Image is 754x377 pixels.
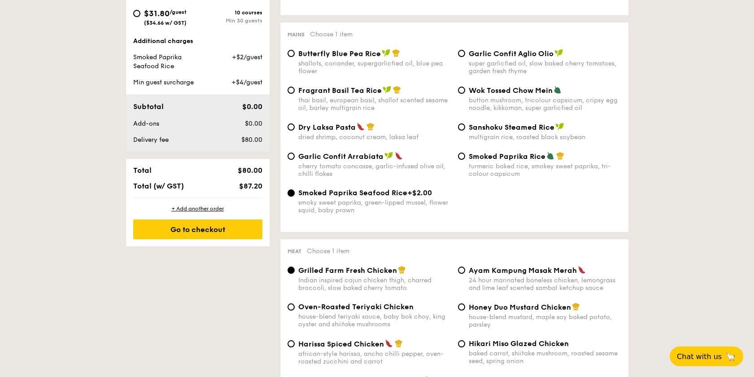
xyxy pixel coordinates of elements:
span: Grilled Farm Fresh Chicken [298,266,397,275]
span: Hikari Miso Glazed Chicken [469,339,569,348]
div: house-blend mustard, maple soy baked potato, parsley [469,313,621,329]
img: icon-chef-hat.a58ddaea.svg [366,123,375,131]
span: $0.00 [242,102,262,111]
span: Min guest surcharge [133,79,194,86]
span: Total [133,166,152,175]
span: Choose 1 item [307,247,349,255]
span: /guest [170,9,187,15]
span: Total (w/ GST) [133,182,184,190]
input: Hikari Miso Glazed Chickenbaked carrot, shiitake mushroom, roasted sesame seed, spring onion [458,340,465,347]
span: Smoked Paprika Seafood Rice [133,53,182,70]
img: icon-chef-hat.a58ddaea.svg [572,302,580,311]
div: shallots, coriander, supergarlicfied oil, blue pea flower [298,60,451,75]
img: icon-spicy.37a8142b.svg [395,152,403,160]
span: Chat with us [677,352,722,361]
img: icon-vegan.f8ff3823.svg [384,152,393,160]
span: Garlic Confit Aglio Olio [469,49,554,58]
div: dried shrimp, coconut cream, laksa leaf [298,133,451,141]
span: $0.00 [244,120,262,127]
span: $31.80 [144,9,170,18]
div: baked carrot, shiitake mushroom, roasted sesame seed, spring onion [469,350,621,365]
img: icon-chef-hat.a58ddaea.svg [393,86,401,94]
img: icon-spicy.37a8142b.svg [578,266,586,274]
input: Ayam Kampung Masak Merah24 hour marinated boneless chicken, lemongrass and lime leaf scented samb... [458,267,465,274]
input: Smoked Paprika Seafood Rice+$2.00smoky sweet paprika, green-lipped mussel, flower squid, baby prawn [288,189,295,197]
img: icon-chef-hat.a58ddaea.svg [556,152,564,160]
span: Meat [288,248,301,254]
span: +$2.00 [407,188,432,197]
span: Mains [288,31,305,38]
div: button mushroom, tricolour capsicum, cripsy egg noodle, kikkoman, super garlicfied oil [469,96,621,112]
input: Sanshoku Steamed Ricemultigrain rice, roasted black soybean [458,123,465,131]
div: 24 hour marinated boneless chicken, lemongrass and lime leaf scented sambal ketchup sauce [469,276,621,292]
span: Oven-Roasted Teriyaki Chicken [298,302,414,311]
input: Garlic Confit Arrabiatacherry tomato concasse, garlic-infused olive oil, chilli flakes [288,153,295,160]
span: Wok Tossed Chow Mein [469,86,553,95]
span: 🦙 [725,351,736,362]
input: Honey Duo Mustard Chickenhouse-blend mustard, maple soy baked potato, parsley [458,303,465,311]
span: ($34.66 w/ GST) [144,20,187,26]
button: Chat with us🦙 [670,346,743,366]
div: thai basil, european basil, shallot scented sesame oil, barley multigrain rice [298,96,451,112]
span: Dry Laksa Pasta [298,123,356,132]
img: icon-spicy.37a8142b.svg [357,123,365,131]
span: +$4/guest [231,79,262,86]
span: Smoked Paprika Seafood Rice [298,188,407,197]
div: Go to checkout [133,219,262,239]
img: icon-vegan.f8ff3823.svg [383,86,392,94]
span: Harissa Spiced Chicken [298,340,384,348]
input: Smoked Paprika Riceturmeric baked rice, smokey sweet paprika, tri-colour capsicum [458,153,465,160]
span: Butterfly Blue Pea Rice [298,49,381,58]
div: + Add another order [133,205,262,212]
div: 10 courses [198,9,262,16]
span: +$2/guest [231,53,262,61]
img: icon-spicy.37a8142b.svg [385,339,393,347]
img: icon-vegan.f8ff3823.svg [554,49,563,57]
input: Fragrant Basil Tea Ricethai basil, european basil, shallot scented sesame oil, barley multigrain ... [288,87,295,94]
input: Garlic Confit Aglio Oliosuper garlicfied oil, slow baked cherry tomatoes, garden fresh thyme [458,50,465,57]
div: super garlicfied oil, slow baked cherry tomatoes, garden fresh thyme [469,60,621,75]
input: Dry Laksa Pastadried shrimp, coconut cream, laksa leaf [288,123,295,131]
img: icon-vegan.f8ff3823.svg [382,49,391,57]
span: Fragrant Basil Tea Rice [298,86,382,95]
span: Delivery fee [133,136,169,144]
img: icon-vegan.f8ff3823.svg [555,123,564,131]
img: icon-chef-hat.a58ddaea.svg [392,49,400,57]
span: Choose 1 item [310,31,353,38]
span: $80.00 [237,166,262,175]
div: house-blend teriyaki sauce, baby bok choy, king oyster and shiitake mushrooms [298,313,451,328]
input: Wok Tossed Chow Meinbutton mushroom, tricolour capsicum, cripsy egg noodle, kikkoman, super garli... [458,87,465,94]
div: cherry tomato concasse, garlic-infused olive oil, chilli flakes [298,162,451,178]
input: Harissa Spiced Chickenafrican-style harissa, ancho chilli pepper, oven-roasted zucchini and carrot [288,340,295,347]
span: Add-ons [133,120,159,127]
span: Subtotal [133,102,164,111]
span: $80.00 [241,136,262,144]
span: Smoked Paprika Rice [469,152,545,161]
div: Min 30 guests [198,18,262,24]
span: Ayam Kampung Masak Merah [469,266,577,275]
div: smoky sweet paprika, green-lipped mussel, flower squid, baby prawn [298,199,451,214]
span: Sanshoku Steamed Rice [469,123,554,132]
span: Garlic Confit Arrabiata [298,152,384,161]
input: $31.80/guest($34.66 w/ GST)10 coursesMin 30 guests [133,10,140,17]
img: icon-vegetarian.fe4039eb.svg [546,152,554,160]
span: $87.20 [239,182,262,190]
img: icon-vegetarian.fe4039eb.svg [554,86,562,94]
input: Oven-Roasted Teriyaki Chickenhouse-blend teriyaki sauce, baby bok choy, king oyster and shiitake ... [288,303,295,311]
input: Butterfly Blue Pea Riceshallots, coriander, supergarlicfied oil, blue pea flower [288,50,295,57]
div: turmeric baked rice, smokey sweet paprika, tri-colour capsicum [469,162,621,178]
img: icon-chef-hat.a58ddaea.svg [398,266,406,274]
input: Grilled Farm Fresh ChickenIndian inspired cajun chicken thigh, charred broccoli, slow baked cherr... [288,267,295,274]
img: icon-chef-hat.a58ddaea.svg [395,339,403,347]
div: multigrain rice, roasted black soybean [469,133,621,141]
div: Additional charges [133,37,262,46]
div: african-style harissa, ancho chilli pepper, oven-roasted zucchini and carrot [298,350,451,365]
span: Honey Duo Mustard Chicken [469,303,571,311]
div: Indian inspired cajun chicken thigh, charred broccoli, slow baked cherry tomato [298,276,451,292]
